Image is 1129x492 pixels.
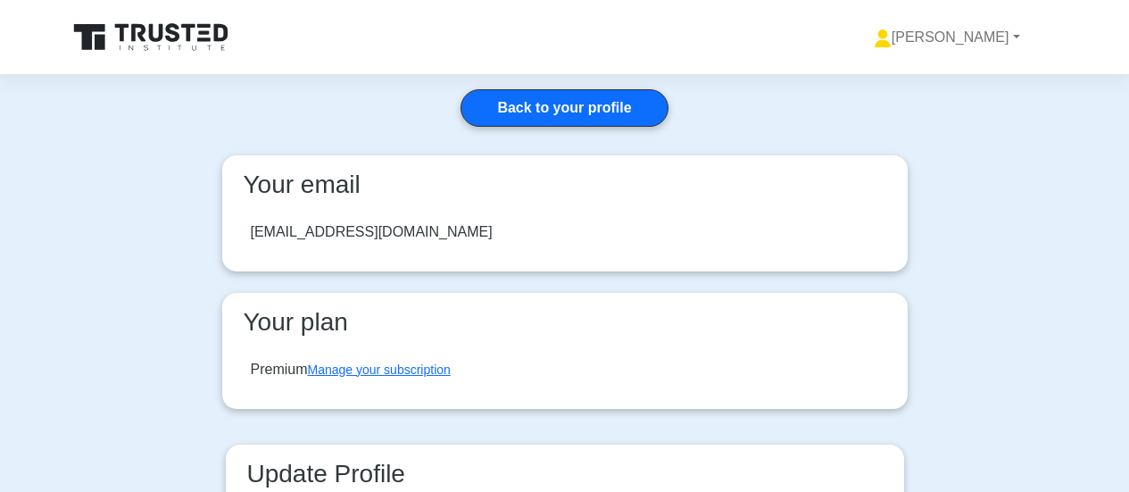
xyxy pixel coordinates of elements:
[237,170,893,200] h3: Your email
[831,20,1063,55] a: [PERSON_NAME]
[251,221,493,243] div: [EMAIL_ADDRESS][DOMAIN_NAME]
[308,363,451,377] a: Manage your subscription
[251,359,451,380] div: Premium
[237,307,893,338] h3: Your plan
[240,459,890,489] h3: Update Profile
[461,89,668,127] a: Back to your profile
